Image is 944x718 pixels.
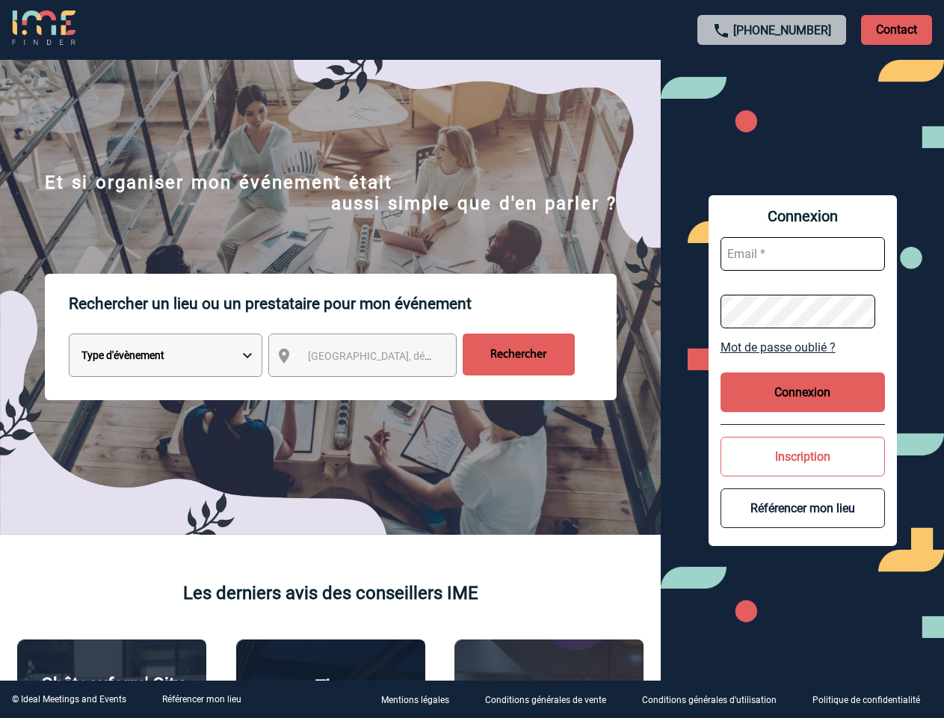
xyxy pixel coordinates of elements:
a: Conditions générales de vente [473,693,630,707]
input: Rechercher [463,334,575,375]
p: Mentions légales [381,696,449,706]
p: The [GEOGRAPHIC_DATA] [244,676,417,718]
div: © Ideal Meetings and Events [12,694,126,705]
a: Conditions générales d'utilisation [630,693,800,707]
span: Connexion [721,207,885,225]
button: Connexion [721,372,885,412]
p: Rechercher un lieu ou un prestataire pour mon événement [69,274,617,334]
p: Châteauform' City [GEOGRAPHIC_DATA] [25,674,198,716]
a: Référencer mon lieu [162,694,241,705]
p: Conditions générales d'utilisation [642,696,777,706]
button: Inscription [721,437,885,476]
img: call-24-px.png [712,22,730,40]
a: [PHONE_NUMBER] [733,23,831,37]
a: Politique de confidentialité [800,693,944,707]
p: Conditions générales de vente [485,696,606,706]
input: Email * [721,237,885,271]
p: Agence 2ISD [498,678,600,699]
span: [GEOGRAPHIC_DATA], département, région... [308,350,516,362]
a: Mot de passe oublié ? [721,340,885,355]
a: Mentions légales [369,693,473,707]
button: Référencer mon lieu [721,488,885,528]
p: Politique de confidentialité [812,696,920,706]
p: Contact [861,15,932,45]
